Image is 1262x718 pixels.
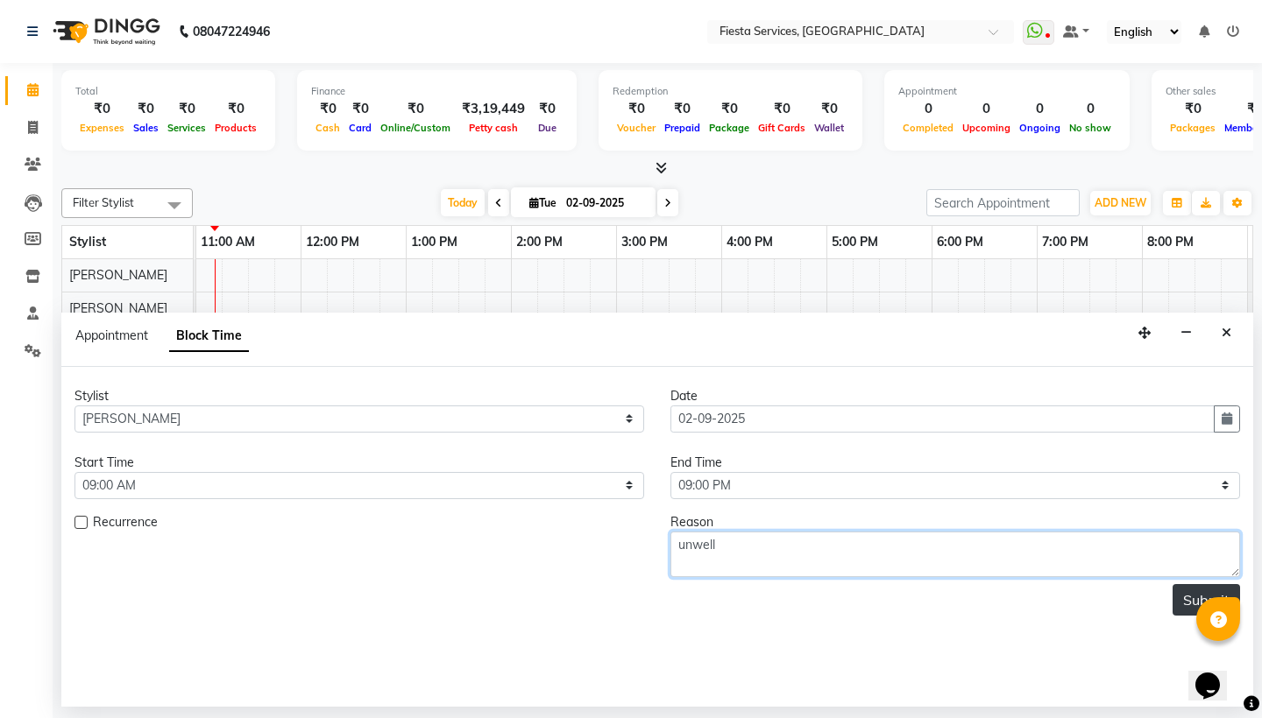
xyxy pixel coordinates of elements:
[660,122,705,134] span: Prepaid
[613,122,660,134] span: Voucher
[193,7,270,56] b: 08047224946
[670,405,1215,433] input: yyyy-mm-dd
[75,84,261,99] div: Total
[827,229,883,255] a: 5:00 PM
[464,122,522,134] span: Petty cash
[344,99,376,119] div: ₹0
[810,122,848,134] span: Wallet
[1015,99,1065,119] div: 0
[311,99,344,119] div: ₹0
[660,99,705,119] div: ₹0
[163,99,210,119] div: ₹0
[1214,320,1239,347] button: Close
[898,84,1116,99] div: Appointment
[376,122,455,134] span: Online/Custom
[512,229,567,255] a: 2:00 PM
[705,99,754,119] div: ₹0
[898,122,958,134] span: Completed
[958,122,1015,134] span: Upcoming
[1065,122,1116,134] span: No show
[1065,99,1116,119] div: 0
[617,229,672,255] a: 3:00 PM
[1095,196,1146,209] span: ADD NEW
[69,300,167,316] span: [PERSON_NAME]
[613,84,848,99] div: Redemption
[532,99,563,119] div: ₹0
[74,387,644,405] div: Stylist
[210,99,261,119] div: ₹0
[75,122,129,134] span: Expenses
[455,99,532,119] div: ₹3,19,449
[722,229,777,255] a: 4:00 PM
[196,229,259,255] a: 11:00 AM
[407,229,462,255] a: 1:00 PM
[1090,191,1151,215] button: ADD NEW
[1015,122,1065,134] span: Ongoing
[93,513,158,535] span: Recurrence
[75,327,148,343] span: Appointment
[670,513,1240,531] div: Reason
[932,229,988,255] a: 6:00 PM
[898,99,958,119] div: 0
[1166,99,1220,119] div: ₹0
[376,99,455,119] div: ₹0
[754,99,810,119] div: ₹0
[169,320,249,352] span: Block Time
[613,99,660,119] div: ₹0
[561,190,649,216] input: 2025-09-02
[958,99,1015,119] div: 0
[69,267,167,283] span: [PERSON_NAME]
[45,7,165,56] img: logo
[441,189,485,216] span: Today
[301,229,364,255] a: 12:00 PM
[525,196,561,209] span: Tue
[129,99,163,119] div: ₹0
[670,454,1240,472] div: End Time
[1038,229,1093,255] a: 7:00 PM
[344,122,376,134] span: Card
[1173,584,1240,616] button: Submit
[670,387,1240,405] div: Date
[311,84,563,99] div: Finance
[129,122,163,134] span: Sales
[163,122,210,134] span: Services
[926,189,1080,216] input: Search Appointment
[705,122,754,134] span: Package
[1166,122,1220,134] span: Packages
[311,122,344,134] span: Cash
[69,234,106,250] span: Stylist
[75,99,129,119] div: ₹0
[210,122,261,134] span: Products
[810,99,848,119] div: ₹0
[74,454,644,472] div: Start Time
[1188,648,1244,700] iframe: chat widget
[754,122,810,134] span: Gift Cards
[73,195,134,209] span: Filter Stylist
[1143,229,1198,255] a: 8:00 PM
[534,122,561,134] span: Due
